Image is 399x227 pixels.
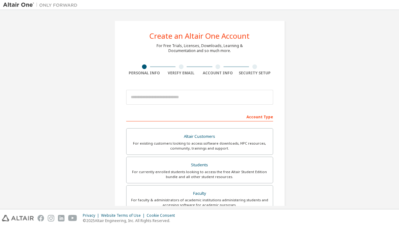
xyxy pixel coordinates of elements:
img: instagram.svg [48,215,54,221]
div: Verify Email [163,71,200,76]
div: Website Terms of Use [101,213,147,218]
div: Privacy [83,213,101,218]
div: For currently enrolled students looking to access the free Altair Student Edition bundle and all ... [130,169,269,179]
div: Account Info [200,71,237,76]
div: Cookie Consent [147,213,179,218]
p: © 2025 Altair Engineering, Inc. All Rights Reserved. [83,218,179,223]
img: linkedin.svg [58,215,64,221]
div: For Free Trials, Licenses, Downloads, Learning & Documentation and so much more. [157,43,243,53]
div: Account Type [126,111,273,121]
div: Students [130,161,269,169]
img: facebook.svg [38,215,44,221]
img: altair_logo.svg [2,215,34,221]
div: For existing customers looking to access software downloads, HPC resources, community, trainings ... [130,141,269,151]
div: Personal Info [126,71,163,76]
img: youtube.svg [68,215,77,221]
img: Altair One [3,2,81,8]
div: Create an Altair One Account [149,32,250,40]
div: For faculty & administrators of academic institutions administering students and accessing softwa... [130,198,269,207]
div: Faculty [130,189,269,198]
div: Altair Customers [130,132,269,141]
div: Security Setup [236,71,273,76]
